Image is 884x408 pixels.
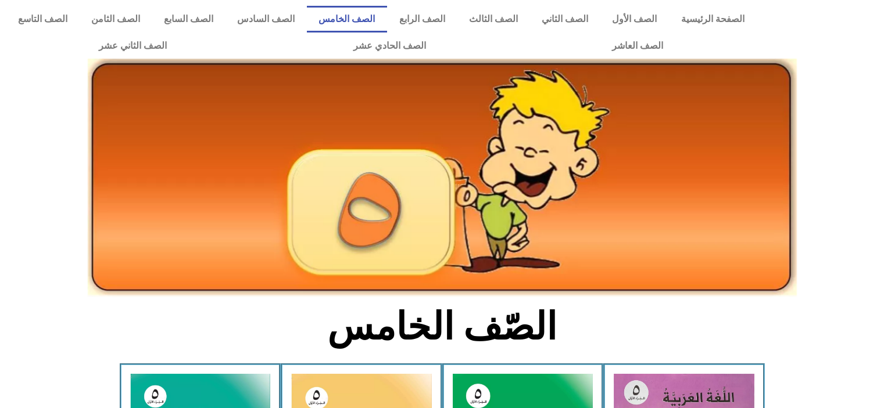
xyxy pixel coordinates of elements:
[387,6,457,33] a: الصف الرابع
[152,6,225,33] a: الصف السابع
[600,6,669,33] a: الصف الأول
[260,33,518,59] a: الصف الحادي عشر
[529,6,600,33] a: الصف الثاني
[307,6,387,33] a: الصف الخامس
[519,33,756,59] a: الصف العاشر
[6,6,79,33] a: الصف التاسع
[79,6,152,33] a: الصف الثامن
[250,304,634,349] h2: الصّف الخامس
[669,6,756,33] a: الصفحة الرئيسية
[457,6,529,33] a: الصف الثالث
[226,6,307,33] a: الصف السادس
[6,33,260,59] a: الصف الثاني عشر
